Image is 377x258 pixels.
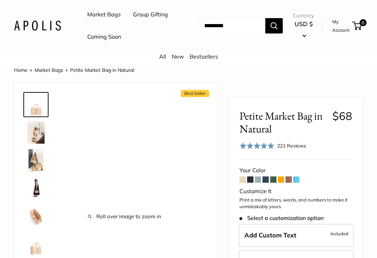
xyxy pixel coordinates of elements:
a: Petite Market Bag in Natural [23,176,49,201]
p: Print a mix of letters, words, and numbers to make it unmistakably yours. [239,197,352,210]
a: description_The Original Market bag in its 4 native styles [23,148,49,173]
a: Home [14,67,28,73]
a: Coming Soon [87,32,121,42]
span: USD $ [295,20,313,28]
a: My Account [332,17,350,35]
a: Market Bags [87,9,121,20]
a: Group Gifting [133,9,168,20]
img: description_Effortless style that elevates every moment [25,121,47,144]
div: Customize It [239,186,352,197]
button: Search [265,18,283,33]
a: Bestsellers [190,53,218,60]
a: Market Bags [35,67,63,73]
a: Petite Market Bag in Natural [23,92,49,117]
img: Apolis [14,21,61,31]
input: Search... [199,18,265,33]
img: description_Spacious inner area with room for everything. [25,205,47,227]
span: Currency [293,11,314,21]
a: 0 [353,22,362,30]
div: Your Color [239,165,352,176]
a: New [172,53,184,60]
span: $68 [332,109,352,123]
span: Petite Market Bag in Natural [239,109,327,135]
span: Add Custom Text [244,231,296,239]
img: Petite Market Bag in Natural [25,93,47,116]
span: Best Seller [181,90,209,97]
a: description_Effortless style that elevates every moment [23,120,49,145]
img: description_The Original Market bag in its 4 native styles [25,149,47,172]
span: 0 [360,19,367,26]
span: Petite Market Bag in Natural [70,67,134,73]
span: Select a customization option [239,215,324,221]
img: Petite Market Bag in Natural [25,177,47,199]
span: Included [331,229,348,238]
img: Petite Market Bag in Natural [25,233,47,255]
span: Roll over image to zoom in [70,212,179,221]
label: Add Custom Text [239,224,354,247]
a: description_Spacious inner area with room for everything. [23,204,49,229]
span: 221 Reviews [277,143,306,149]
a: All [159,53,166,60]
button: USD $ [293,18,314,41]
nav: Breadcrumb [14,66,134,75]
a: Petite Market Bag in Natural [23,232,49,257]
